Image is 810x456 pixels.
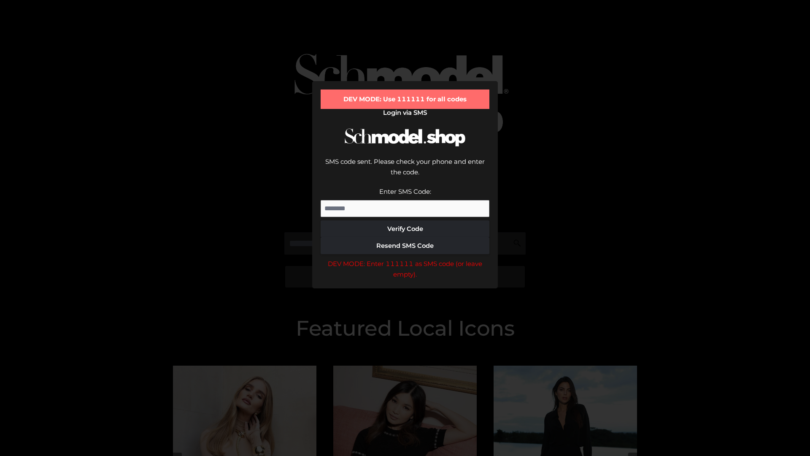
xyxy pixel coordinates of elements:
[321,109,489,117] h2: Login via SMS
[379,187,431,195] label: Enter SMS Code:
[342,121,468,154] img: Schmodel Logo
[321,220,489,237] button: Verify Code
[321,237,489,254] button: Resend SMS Code
[321,258,489,280] div: DEV MODE: Enter 111111 as SMS code (or leave empty).
[321,90,489,109] div: DEV MODE: Use 111111 for all codes
[321,156,489,186] div: SMS code sent. Please check your phone and enter the code.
